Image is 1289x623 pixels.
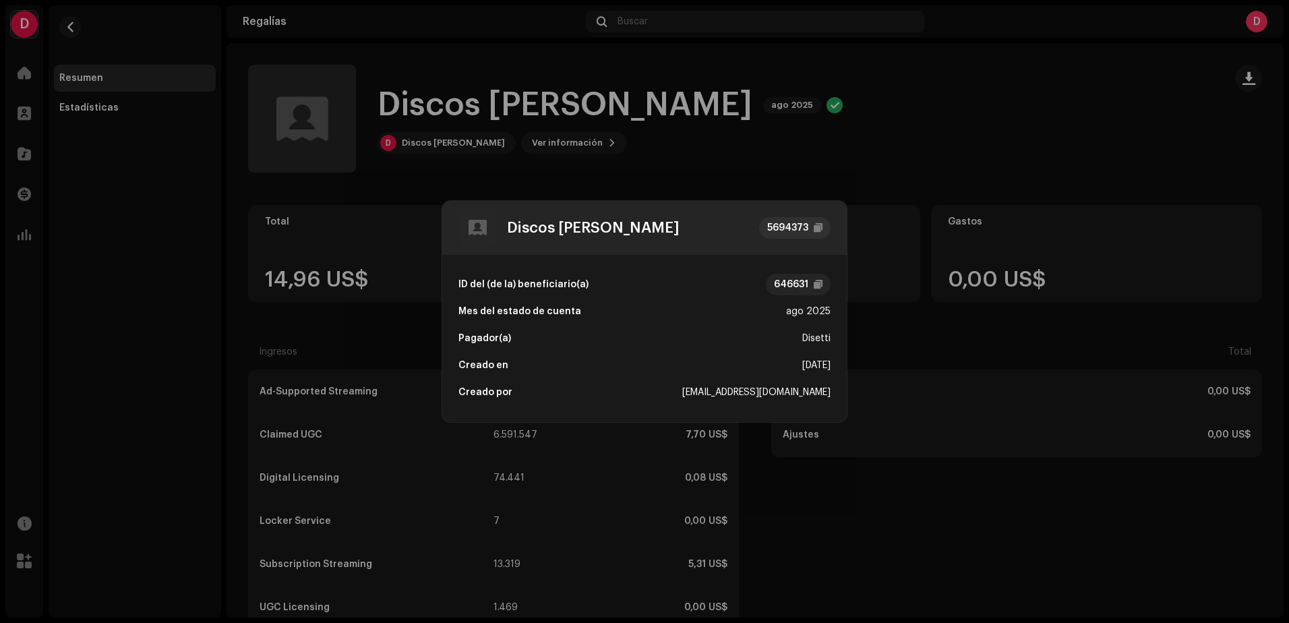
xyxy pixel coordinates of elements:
[786,298,831,325] div: ago 2025
[774,271,808,298] div: 646631
[682,379,831,406] div: [EMAIL_ADDRESS][DOMAIN_NAME]
[767,220,808,236] div: 5694373
[802,352,831,379] div: [DATE]
[458,325,511,352] div: Pagador(a)
[458,352,508,379] div: Creado en
[802,325,831,352] div: Disetti
[458,298,581,325] div: Mes del estado de cuenta
[458,271,589,298] div: ID del (de la) beneficiario(a)
[458,379,512,406] div: Creado por
[507,220,679,236] div: Discos [PERSON_NAME]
